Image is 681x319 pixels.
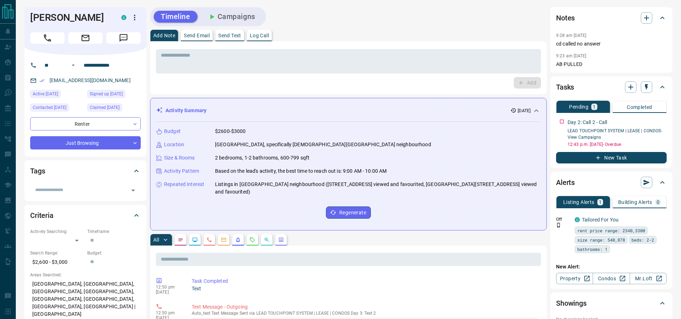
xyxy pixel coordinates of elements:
[69,61,78,70] button: Open
[68,32,103,44] span: Email
[556,223,561,228] svg: Push Notification Only
[30,32,65,44] span: Call
[156,285,181,290] p: 12:50 pm
[215,154,309,162] p: 2 bedrooms, 1-2 bathrooms, 600-799 sqft
[575,217,580,222] div: condos.ca
[235,237,241,243] svg: Listing Alerts
[556,177,575,188] h2: Alerts
[30,207,141,224] div: Criteria
[192,277,538,285] p: Task Completed
[556,216,570,223] p: Off
[215,128,246,135] p: $2600-$3000
[518,108,531,114] p: [DATE]
[30,228,84,235] p: Actively Searching:
[178,237,183,243] svg: Notes
[556,78,667,96] div: Tasks
[556,12,575,24] h2: Notes
[30,165,45,177] h2: Tags
[87,228,141,235] p: Timeframe:
[87,250,141,256] p: Budget:
[599,200,602,205] p: 1
[221,237,227,243] svg: Emails
[164,141,184,148] p: Location
[618,200,652,205] p: Building Alerts
[556,152,667,163] button: New Task
[106,32,141,44] span: Message
[153,33,175,38] p: Add Note
[30,117,141,130] div: Renter
[154,11,197,23] button: Timeline
[30,256,84,268] p: $2,600 - $3,000
[556,273,593,284] a: Property
[215,141,431,148] p: [GEOGRAPHIC_DATA], specifically [DEMOGRAPHIC_DATA][GEOGRAPHIC_DATA] neighbourhood
[630,273,667,284] a: Mr.Loft
[249,237,255,243] svg: Requests
[164,181,204,188] p: Repeated Interest
[30,104,84,114] div: Thu Oct 09 2025
[164,167,199,175] p: Activity Pattern
[30,136,141,149] div: Just Browsing
[556,295,667,312] div: Showings
[556,61,667,68] p: AB PULLED
[569,104,588,109] p: Pending
[250,33,269,38] p: Log Call
[556,81,574,93] h2: Tasks
[156,310,181,315] p: 12:50 pm
[87,90,141,100] div: Thu Oct 09 2025
[593,104,596,109] p: 1
[153,237,159,242] p: All
[87,104,141,114] div: Thu Oct 09 2025
[33,90,58,97] span: Active [DATE]
[206,237,212,243] svg: Calls
[326,206,371,219] button: Regenerate
[33,104,66,111] span: Contacted [DATE]
[568,128,662,140] a: LEAD TOUCHPOINT SYSTEM | LEASE | CONDOS- View Campaigns
[156,290,181,295] p: [DATE]
[556,174,667,191] div: Alerts
[30,272,141,278] p: Areas Searched:
[192,311,538,316] p: Text Message Sent via LEAD TOUCHPOINT SYSTEM | LEASE | CONDOS Day 3: Text 2
[200,11,262,23] button: Campaigns
[582,217,619,223] a: Tailored For You
[556,53,587,58] p: 9:23 am [DATE]
[218,33,241,38] p: Send Text
[215,167,387,175] p: Based on the lead's activity, the best time to reach out is: 9:00 AM - 10:00 AM
[128,185,138,195] button: Open
[30,162,141,180] div: Tags
[568,141,667,148] p: 12:43 p.m. [DATE] - Overdue
[556,297,587,309] h2: Showings
[156,104,541,117] div: Activity Summary[DATE]
[184,33,210,38] p: Send Email
[121,15,126,20] div: condos.ca
[577,236,625,243] span: size range: 540,878
[39,78,45,83] svg: Email Verified
[657,200,659,205] p: 0
[593,273,630,284] a: Condos
[50,77,131,83] a: [EMAIL_ADDRESS][DOMAIN_NAME]
[165,107,206,114] p: Activity Summary
[192,237,198,243] svg: Lead Browsing Activity
[164,128,181,135] p: Budget
[90,104,120,111] span: Claimed [DATE]
[264,237,270,243] svg: Opportunities
[30,12,111,23] h1: [PERSON_NAME]
[556,9,667,27] div: Notes
[278,237,284,243] svg: Agent Actions
[577,246,607,253] span: bathrooms: 1
[627,105,652,110] p: Completed
[192,311,210,316] span: auto_text
[556,33,587,38] p: 9:28 am [DATE]
[568,119,607,126] p: Day 2: Call 2 - Call
[30,90,84,100] div: Thu Oct 09 2025
[577,227,645,234] span: rent price range: 2340,3300
[30,210,53,221] h2: Criteria
[215,181,541,196] p: Listings in [GEOGRAPHIC_DATA] neighbourhood ([STREET_ADDRESS] viewed and favourited, [GEOGRAPHIC_...
[192,303,538,311] p: Text Message - Outgoing
[164,154,195,162] p: Size & Rooms
[192,285,538,292] p: Text
[563,200,594,205] p: Listing Alerts
[556,40,667,48] p: cd called no answer
[556,263,667,271] p: New Alert:
[90,90,123,97] span: Signed up [DATE]
[631,236,654,243] span: beds: 2-2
